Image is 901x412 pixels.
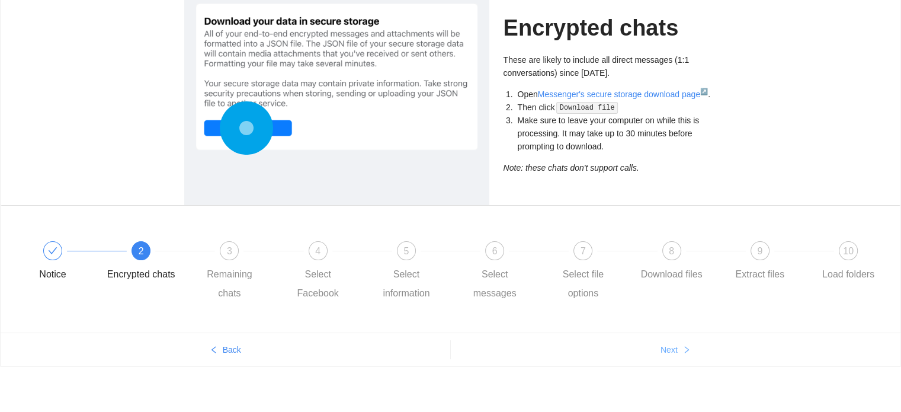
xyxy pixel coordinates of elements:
i: Note: these chats don't support calls. [504,163,639,173]
span: Next [660,343,678,356]
span: left [210,346,218,355]
div: Notice [18,241,107,284]
div: Load folders [822,265,874,284]
span: 2 [139,246,144,256]
div: 10Load folders [814,241,883,284]
sup: ↗ [700,88,708,95]
span: check [48,246,57,255]
button: Nextright [451,340,901,359]
div: Select file options [549,265,617,303]
div: Extract files [735,265,784,284]
div: Remaining chats [195,265,264,303]
span: 5 [403,246,409,256]
div: Download files [641,265,703,284]
span: 3 [227,246,232,256]
div: Select Facebook [284,265,352,303]
button: leftBack [1,340,450,359]
div: 6Select messages [460,241,549,303]
li: Open . [515,88,717,101]
code: Download file [556,102,618,114]
h1: Encrypted chats [504,14,717,42]
div: 8Download files [637,241,726,284]
span: 10 [843,246,854,256]
span: 6 [492,246,498,256]
span: 8 [669,246,674,256]
li: Then click [515,101,717,114]
span: 4 [315,246,320,256]
span: right [682,346,691,355]
div: 3Remaining chats [195,241,283,303]
div: 5Select information [372,241,460,303]
div: 2Encrypted chats [107,241,195,284]
span: Back [223,343,241,356]
div: Select information [372,265,441,303]
span: 9 [757,246,762,256]
div: Select messages [460,265,529,303]
div: Encrypted chats [107,265,175,284]
div: 4Select Facebook [284,241,372,303]
span: 7 [581,246,586,256]
div: Notice [39,265,66,284]
div: 9Extract files [726,241,814,284]
li: Make sure to leave your computer on while this is processing. It may take up to 30 minutes before... [515,114,717,153]
div: 7Select file options [549,241,637,303]
p: These are likely to include all direct messages (1:1 conversations) since [DATE]. [504,53,717,79]
a: Messenger's secure storage download page↗ [538,90,708,99]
